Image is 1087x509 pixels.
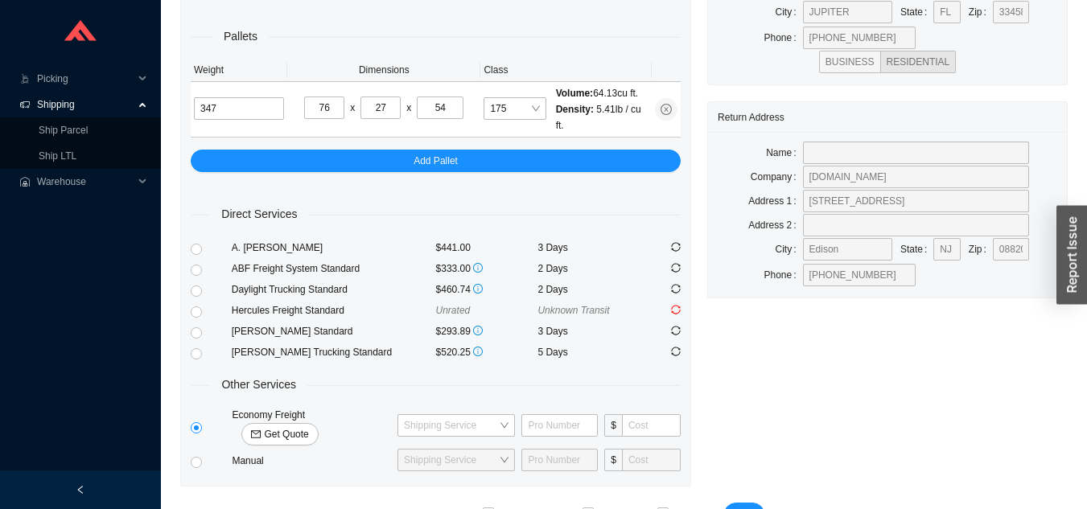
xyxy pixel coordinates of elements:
input: H [417,96,463,119]
div: 2 Days [537,261,640,277]
span: left [76,485,85,495]
label: Address 2 [748,214,802,236]
div: $520.25 [436,344,538,360]
div: x [406,100,411,116]
span: Volume: [556,88,593,99]
input: Pro Number [521,414,598,437]
th: Class [480,59,652,82]
span: Unrated [436,305,471,316]
div: A. [PERSON_NAME] [232,240,436,256]
label: Phone [764,264,803,286]
div: Economy Freight [229,407,394,445]
div: Daylight Trucking Standard [232,281,436,298]
span: Warehouse [37,169,134,195]
input: Pro Number [521,449,598,471]
label: Phone [764,27,803,49]
div: 64.13 cu ft. [556,85,648,101]
div: $460.74 [436,281,538,298]
button: Add Pallet [191,150,681,172]
label: Zip [969,1,993,23]
span: Shipping [37,92,134,117]
span: info-circle [473,263,483,273]
div: $293.89 [436,323,538,339]
div: 5 Days [537,344,640,360]
span: 175 [490,98,539,119]
span: sync [671,326,681,335]
a: Ship Parcel [39,125,88,136]
label: Name [766,142,802,164]
span: Unknown Transit [537,305,609,316]
span: Pallets [212,27,269,46]
label: City [776,1,803,23]
span: sync [671,242,681,252]
span: sync [671,347,681,356]
span: Add Pallet [414,153,458,169]
label: State [900,1,933,23]
span: Picking [37,66,134,92]
label: Address 1 [748,190,802,212]
a: Ship LTL [39,150,76,162]
span: sync [671,305,681,314]
div: Hercules Freight Standard [232,302,436,318]
div: Manual [229,453,394,469]
span: Other Services [210,376,307,394]
span: $ [604,449,622,471]
span: sync [671,284,681,293]
span: RESIDENTIAL [887,56,950,68]
div: ABF Freight System Standard [232,261,436,277]
div: 2 Days [537,281,640,298]
input: W [360,96,401,119]
span: $ [604,414,622,437]
div: $441.00 [436,240,538,256]
div: Return Address [718,102,1057,132]
label: Company [751,166,803,188]
span: BUSINESS [826,56,875,68]
div: 3 Days [537,323,640,339]
div: 3 Days [537,240,640,256]
label: Zip [969,238,993,261]
input: Cost [622,449,681,471]
div: 5.41 lb / cu ft. [556,101,648,133]
button: close-circle [655,98,677,121]
div: $333.00 [436,261,538,277]
label: State [900,238,933,261]
div: [PERSON_NAME] Standard [232,323,436,339]
th: Dimensions [287,59,480,82]
input: Cost [622,414,681,437]
span: info-circle [473,326,483,335]
th: Weight [191,59,287,82]
button: mailGet Quote [241,423,318,445]
input: L [304,96,344,119]
span: sync [671,263,681,273]
span: Get Quote [264,426,308,442]
span: info-circle [473,347,483,356]
span: Direct Services [210,205,308,224]
div: x [350,100,355,116]
label: City [776,238,803,261]
div: [PERSON_NAME] Trucking Standard [232,344,436,360]
span: Density: [556,104,594,115]
span: mail [251,429,261,441]
span: info-circle [473,284,483,293]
